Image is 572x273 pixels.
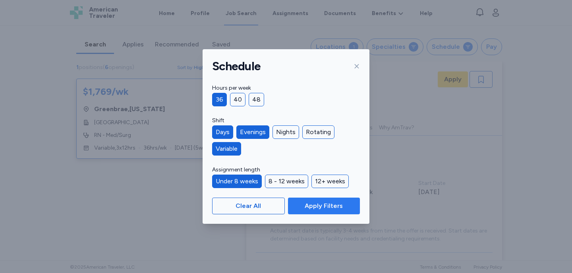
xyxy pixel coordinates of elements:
[272,125,299,139] div: Nights
[249,93,264,106] div: 48
[212,175,262,188] div: Under 8 weeks
[212,93,227,106] div: 36
[311,175,349,188] div: 12+ weeks
[288,198,360,214] button: Apply Filters
[212,59,261,74] h1: Schedule
[212,116,360,125] label: Shift
[236,201,261,211] span: Clear All
[305,201,343,211] span: Apply Filters
[212,165,360,175] label: Assignment length
[212,198,285,214] button: Clear All
[230,93,245,106] div: 40
[212,83,360,93] label: Hours per week
[236,125,269,139] div: Evenings
[212,125,233,139] div: Days
[265,175,308,188] div: 8 - 12 weeks
[212,142,241,156] div: Variable
[302,125,334,139] div: Rotating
